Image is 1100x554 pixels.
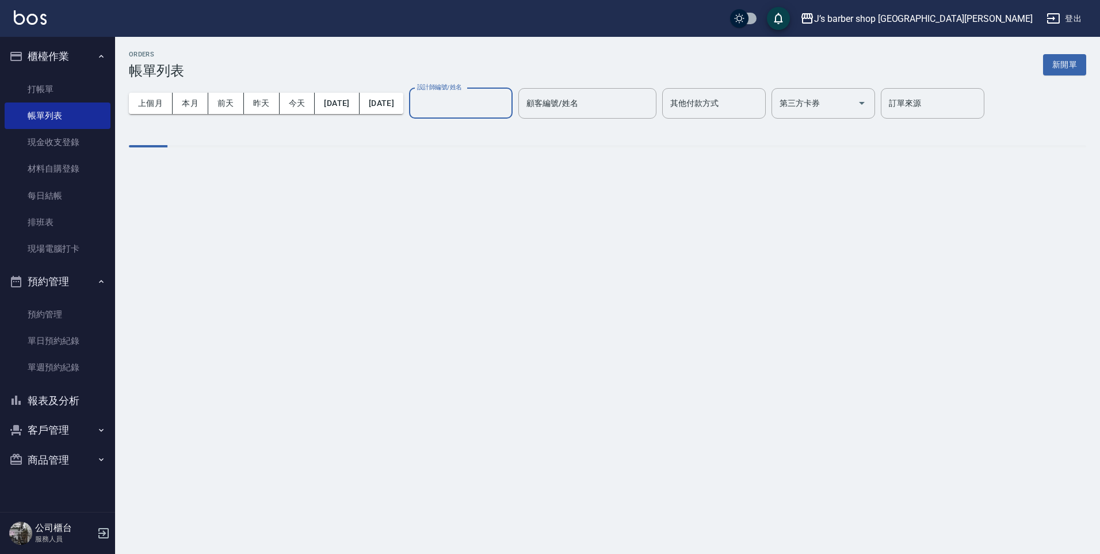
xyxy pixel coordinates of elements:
button: 前天 [208,93,244,114]
a: 每日結帳 [5,183,110,209]
button: 商品管理 [5,445,110,475]
img: Logo [14,10,47,25]
h5: 公司櫃台 [35,522,94,534]
button: 今天 [280,93,315,114]
a: 打帳單 [5,76,110,103]
div: J’s barber shop [GEOGRAPHIC_DATA][PERSON_NAME] [814,12,1033,26]
button: [DATE] [360,93,403,114]
label: 設計師編號/姓名 [417,83,462,92]
a: 預約管理 [5,301,110,328]
a: 材料自購登錄 [5,155,110,182]
button: 本月 [173,93,208,114]
a: 單日預約紀錄 [5,328,110,354]
button: Open [853,94,871,112]
button: J’s barber shop [GEOGRAPHIC_DATA][PERSON_NAME] [796,7,1037,31]
button: [DATE] [315,93,359,114]
h3: 帳單列表 [129,63,184,79]
a: 新開單 [1043,59,1086,70]
a: 帳單列表 [5,103,110,129]
button: 客戶管理 [5,415,110,445]
button: 預約管理 [5,267,110,297]
button: 櫃檯作業 [5,41,110,71]
button: 報表及分析 [5,386,110,416]
h2: ORDERS [129,51,184,58]
img: Person [9,522,32,545]
button: 昨天 [244,93,280,114]
a: 排班表 [5,209,110,236]
a: 現金收支登錄 [5,129,110,155]
button: 新開單 [1043,54,1086,75]
button: 登出 [1042,8,1086,29]
a: 單週預約紀錄 [5,354,110,381]
p: 服務人員 [35,534,94,544]
button: save [767,7,790,30]
a: 現場電腦打卡 [5,236,110,262]
button: 上個月 [129,93,173,114]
